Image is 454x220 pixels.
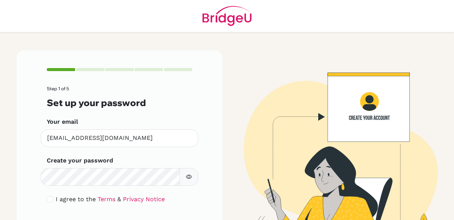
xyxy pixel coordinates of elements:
[56,196,96,203] span: I agree to the
[117,196,121,203] span: &
[47,86,69,91] span: Step 1 of 5
[41,129,198,147] input: Insert your email*
[47,117,78,126] label: Your email
[47,97,192,108] h3: Set up your password
[47,156,113,165] label: Create your password
[123,196,165,203] a: Privacy Notice
[98,196,115,203] a: Terms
